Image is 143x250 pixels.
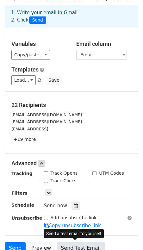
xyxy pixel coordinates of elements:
[111,220,143,250] iframe: Chat Widget
[29,16,46,24] span: Send
[44,229,104,238] div: Send a test email to yourself
[11,119,82,124] small: [EMAIL_ADDRESS][DOMAIN_NAME]
[11,160,132,167] h5: Advanced
[11,50,50,60] a: Copy/paste...
[11,75,36,85] a: Load...
[51,215,97,221] label: Add unsubscribe link
[44,203,67,209] span: Send now
[11,203,34,208] strong: Schedule
[11,41,67,47] h5: Variables
[11,112,82,117] small: [EMAIL_ADDRESS][DOMAIN_NAME]
[6,9,137,24] div: 1. Write your email in Gmail 2. Click
[11,127,48,131] small: [EMAIL_ADDRESS]
[99,170,124,177] label: UTM Codes
[51,170,78,177] label: Track Opens
[46,75,62,85] button: Save
[44,223,101,228] a: Copy unsubscribe link
[11,135,38,143] a: +19 more
[11,191,28,196] strong: Filters
[51,178,77,184] label: Track Clicks
[11,102,132,109] h5: 22 Recipients
[76,41,132,47] h5: Email column
[11,216,42,221] strong: Unsubscribe
[11,66,39,73] a: Templates
[11,171,33,176] strong: Tracking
